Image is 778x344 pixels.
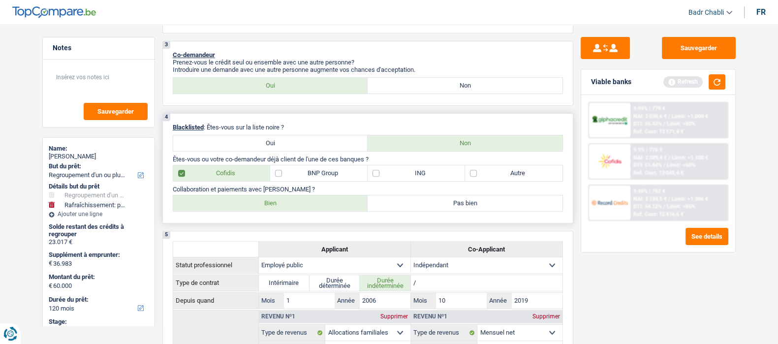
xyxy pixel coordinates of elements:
[173,124,563,131] p: : Êtes-vous sur la liste noire ?
[411,280,562,286] p: /
[173,135,368,151] label: Oui
[633,211,684,218] div: Ref. Cost: 12 416,6 €
[633,121,662,127] span: DTI: 55.42%
[436,293,487,309] input: MM
[49,162,147,170] label: But du prêt:
[633,147,662,153] div: 9.9% | 776 €
[368,135,562,151] label: Non
[259,293,284,309] label: Mois
[411,325,477,341] label: Type de revenus
[163,41,170,49] div: 3
[685,228,728,245] button: See details
[360,293,410,309] input: AAAA
[662,37,736,59] button: Sauvegarder
[633,113,667,120] span: NAI: 2 038,6 €
[259,275,310,291] label: Intérimaire
[368,165,465,181] label: ING
[173,156,563,163] p: Êtes-vous ou votre co-demandeur déjà client de l'une de ces banques ?
[410,241,562,257] th: Co-Applicant
[672,113,708,120] span: Limit: >1.000 €
[173,124,204,131] span: Blacklisted
[668,155,670,161] span: /
[49,238,149,246] div: 23.017 €
[163,114,170,121] div: 4
[512,293,562,309] input: AAAA
[49,296,147,304] label: Durée du prêt:
[173,66,563,73] p: Introduire une demande avec une autre personne augmente vos chances d'acceptation.
[49,223,149,238] div: Solde restant des crédits à regrouper
[663,162,665,168] span: /
[411,293,436,309] label: Mois
[633,155,667,161] span: NAI: 2 389,4 €
[173,292,258,309] th: Depuis quand
[663,76,703,87] div: Refresh
[633,196,667,202] span: NAI: 2 134,5 €
[270,165,368,181] label: BNP Group
[173,186,563,193] p: Collaboration et paiements avec [PERSON_NAME] ?
[667,203,695,210] span: Limit: <65%
[368,78,562,94] label: Non
[49,318,149,326] div: Stage:
[672,196,708,202] span: Limit: >1.506 €
[97,108,134,115] span: Sauvegarder
[756,7,766,17] div: fr
[84,103,148,120] button: Sauvegarder
[49,326,149,334] div: New leads
[667,162,695,168] span: Limit: <60%
[360,275,410,291] label: Durée indéterminée
[591,115,628,126] img: AlphaCredit
[633,170,684,176] div: Ref. Cost: 13 045,4 €
[688,8,724,17] span: Badr Chabli
[378,313,410,319] div: Supprimer
[633,105,665,112] div: 9.99% | 778 €
[668,196,670,202] span: /
[633,203,662,210] span: DTI: 54.12%
[12,6,96,18] img: TopCompare Logo
[335,293,360,309] label: Année
[173,51,215,59] span: Co-demandeur
[173,59,563,66] p: Prenez-vous le crédit seul ou ensemble avec une autre personne?
[681,4,732,21] a: Badr Chabli
[173,78,368,94] label: Oui
[49,211,149,218] div: Ajouter une ligne
[49,251,147,259] label: Supplément à emprunter:
[163,231,170,239] div: 5
[173,275,258,291] th: Type de contrat
[633,128,684,135] div: Ref. Cost: 13 171,4 €
[53,44,145,52] h5: Notes
[667,121,695,127] span: Limit: <60%
[591,78,631,86] div: Viable banks
[173,165,271,181] label: Cofidis
[633,188,665,194] div: 9.45% | 762 €
[310,275,360,291] label: Durée déterminée
[530,313,562,319] div: Supprimer
[259,313,298,319] div: Revenu nº1
[663,203,665,210] span: /
[258,241,410,257] th: Applicant
[49,259,52,267] span: €
[49,145,149,153] div: Name:
[633,162,662,168] span: DTI: 51.44%
[411,313,450,319] div: Revenu nº1
[49,153,149,160] div: [PERSON_NAME]
[284,293,335,309] input: MM
[173,195,368,211] label: Bien
[259,325,325,341] label: Type de revenus
[663,121,665,127] span: /
[591,193,628,212] img: Record Credits
[368,195,562,211] label: Pas bien
[465,165,562,181] label: Autre
[672,155,708,161] span: Limit: >1.100 €
[49,183,149,190] div: Détails but du prêt
[487,293,512,309] label: Année
[591,152,628,170] img: Cofidis
[668,113,670,120] span: /
[49,282,52,290] span: €
[49,273,147,281] label: Montant du prêt:
[173,257,258,273] th: Statut professionnel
